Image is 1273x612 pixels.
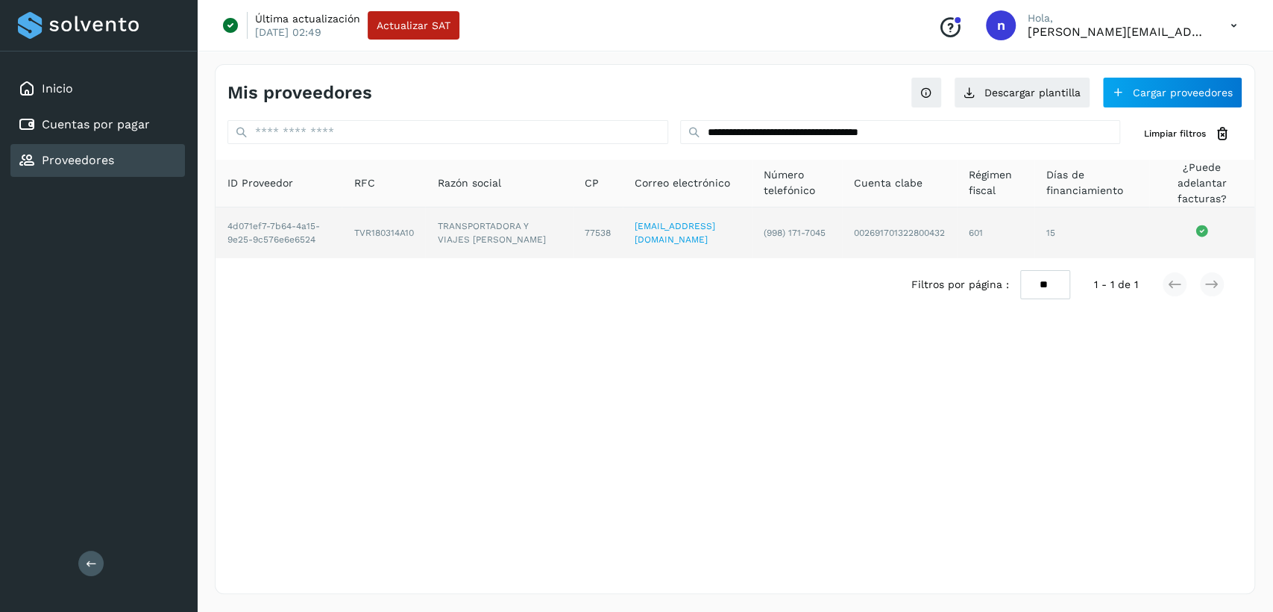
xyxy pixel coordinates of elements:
a: Proveedores [42,153,114,167]
td: 77538 [573,207,623,258]
span: Filtros por página : [911,277,1008,293]
span: 1 - 1 de 1 [1094,277,1138,293]
p: Última actualización [255,12,360,25]
span: (998) 171-7045 [764,228,826,238]
span: ¿Puede adelantar facturas? [1161,160,1242,207]
td: TVR180314A10 [342,207,425,258]
span: Actualizar SAT [377,20,450,31]
div: Inicio [10,72,185,105]
p: [DATE] 02:49 [255,25,321,39]
span: Limpiar filtros [1144,127,1206,140]
h4: Mis proveedores [227,82,372,104]
td: 15 [1034,207,1149,258]
span: Días de financiamiento [1046,167,1137,199]
a: Cuentas por pagar [42,117,150,131]
span: Cuenta clabe [854,175,922,191]
p: Hola, [1028,12,1207,25]
div: Proveedores [10,144,185,177]
button: Cargar proveedores [1102,77,1242,108]
span: ID Proveedor [227,175,293,191]
button: Actualizar SAT [368,11,459,40]
span: Razón social [437,175,500,191]
a: [EMAIL_ADDRESS][DOMAIN_NAME] [635,221,715,245]
span: Régimen fiscal [969,167,1022,199]
button: Descargar plantilla [954,77,1090,108]
a: Inicio [42,81,73,96]
button: Limpiar filtros [1132,120,1242,148]
span: RFC [353,175,374,191]
td: 002691701322800432 [842,207,957,258]
span: CP [585,175,599,191]
span: Correo electrónico [635,175,730,191]
td: 601 [957,207,1034,258]
p: nelly@shuttlecentral.com [1028,25,1207,39]
span: Número telefónico [764,167,830,199]
td: TRANSPORTADORA Y VIAJES [PERSON_NAME] [425,207,572,258]
div: Cuentas por pagar [10,108,185,141]
td: 4d071ef7-7b64-4a15-9e25-9c576e6e6524 [216,207,342,258]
